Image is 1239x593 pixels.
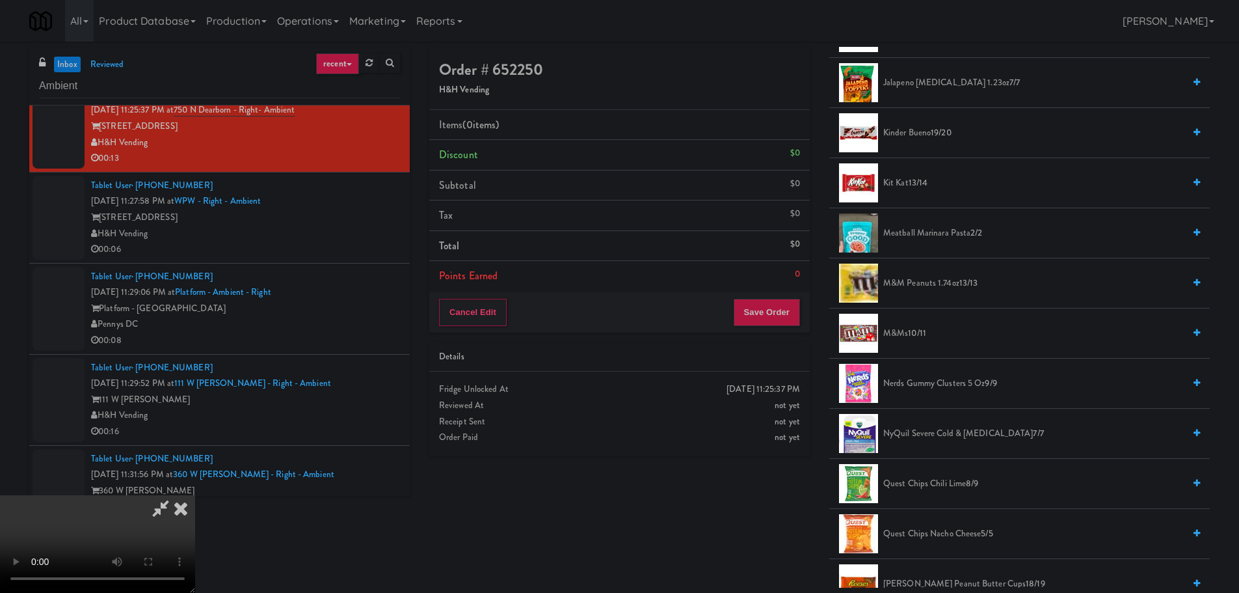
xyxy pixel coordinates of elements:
[91,468,173,480] span: [DATE] 11:31:56 PM at
[883,526,1184,542] span: Quest Chips Nacho Cheese
[87,57,127,73] a: reviewed
[439,238,460,253] span: Total
[91,118,400,135] div: [STREET_ADDRESS]
[131,270,213,283] span: · [PHONE_NUMBER]
[91,150,400,167] div: 00:13
[883,426,1184,442] span: NyQuil Severe Cold & [MEDICAL_DATA]
[54,57,81,73] a: inbox
[981,527,993,540] span: 5/5
[883,476,1184,492] span: Quest Chips Chili Lime
[91,241,400,258] div: 00:06
[91,179,213,191] a: Tablet User· [PHONE_NUMBER]
[878,576,1200,592] div: [PERSON_NAME] Peanut Butter Cups18/19
[91,424,400,440] div: 00:16
[131,361,213,374] span: · [PHONE_NUMBER]
[91,103,174,116] span: [DATE] 11:25:37 PM at
[439,299,507,326] button: Cancel Edit
[883,275,1184,292] span: M&M Peanuts 1.74oz
[91,377,174,389] span: [DATE] 11:29:52 PM at
[878,275,1200,292] div: M&M Peanuts 1.74oz13/13
[473,117,496,132] ng-pluralize: items
[91,407,400,424] div: H&H Vending
[29,446,410,537] li: Tablet User· [PHONE_NUMBER][DATE] 11:31:56 PM at360 W [PERSON_NAME] - Right - Ambient360 W [PERSO...
[439,61,800,78] h4: Order # 652250
[878,426,1200,442] div: NyQuil Severe Cold & [MEDICAL_DATA]7/7
[878,75,1200,91] div: Jalapeno [MEDICAL_DATA] 1.23oz7/7
[775,415,800,428] span: not yet
[966,477,978,490] span: 8/9
[39,74,400,98] input: Search vision orders
[726,381,800,398] div: [DATE] 11:25:37 PM
[29,10,52,33] img: Micromart
[878,225,1200,241] div: Meatball Marinara Pasta2/2
[734,299,800,326] button: Save Order
[878,175,1200,191] div: Kit Kat13/14
[985,377,996,389] span: 9/9
[174,103,295,117] a: 750 N Dearborn - Right- Ambient
[883,376,1184,392] span: Nerds Gummy Clusters 5 oz
[970,227,982,239] span: 2/2
[173,468,334,480] a: 360 W [PERSON_NAME] - Right - Ambient
[878,476,1200,492] div: Quest Chips Chili Lime8/9
[1009,76,1020,89] span: 7/7
[91,210,400,226] div: [STREET_ADDRESS]
[316,53,359,74] a: recent
[790,176,800,192] div: $0
[775,399,800,411] span: not yet
[878,325,1200,342] div: M&Ms10/11
[91,286,175,298] span: [DATE] 11:29:06 PM at
[91,361,213,374] a: Tablet User· [PHONE_NUMBER]
[91,483,400,499] div: 360 W [PERSON_NAME]
[878,125,1200,141] div: Kinder Bueno19/20
[959,277,978,289] span: 13/13
[91,301,400,317] div: Platform - [GEOGRAPHIC_DATA]
[29,355,410,446] li: Tablet User· [PHONE_NUMBER][DATE] 11:29:52 PM at111 W [PERSON_NAME] - Right - Ambient111 W [PERSO...
[790,236,800,253] div: $0
[29,81,410,172] li: Tablet User· [PHONE_NUMBER][DATE] 11:25:37 PM at750 N Dearborn - Right- Ambient[STREET_ADDRESS]H&...
[883,125,1184,141] span: Kinder Bueno
[883,75,1184,91] span: Jalapeno [MEDICAL_DATA] 1.23oz
[790,145,800,161] div: $0
[91,316,400,333] div: Pennys DC
[878,376,1200,392] div: Nerds Gummy Clusters 5 oz9/9
[775,431,800,443] span: not yet
[175,286,271,298] a: Platform - Ambient - Right
[439,268,498,283] span: Points Earned
[131,179,213,191] span: · [PHONE_NUMBER]
[91,333,400,349] div: 00:08
[91,135,400,151] div: H&H Vending
[439,414,800,430] div: Receipt Sent
[883,175,1184,191] span: Kit Kat
[883,325,1184,342] span: M&Ms
[91,452,213,465] a: Tablet User· [PHONE_NUMBER]
[91,226,400,242] div: H&H Vending
[439,208,453,223] span: Tax
[439,147,478,162] span: Discount
[439,398,800,414] div: Reviewed At
[439,117,499,132] span: Items
[931,126,952,139] span: 19/20
[908,327,926,339] span: 10/11
[439,349,800,365] div: Details
[91,195,174,207] span: [DATE] 11:27:58 PM at
[883,576,1184,592] span: [PERSON_NAME] Peanut Butter Cups
[29,172,410,264] li: Tablet User· [PHONE_NUMBER][DATE] 11:27:58 PM atWPW - Right - Ambient[STREET_ADDRESS]H&H Vending0...
[1033,427,1043,439] span: 7/7
[883,225,1184,241] span: Meatball Marinara Pasta
[878,526,1200,542] div: Quest Chips Nacho Cheese5/5
[439,381,800,398] div: Fridge Unlocked At
[439,85,800,95] h5: H&H Vending
[91,270,213,283] a: Tablet User· [PHONE_NUMBER]
[795,266,800,283] div: 0
[1026,577,1045,590] span: 18/19
[29,264,410,355] li: Tablet User· [PHONE_NUMBER][DATE] 11:29:06 PM atPlatform - Ambient - RightPlatform - [GEOGRAPHIC_...
[91,392,400,408] div: 111 W [PERSON_NAME]
[174,377,331,389] a: 111 W [PERSON_NAME] - Right - Ambient
[439,178,476,193] span: Subtotal
[909,176,928,189] span: 13/14
[439,430,800,446] div: Order Paid
[174,195,261,207] a: WPW - Right - Ambient
[462,117,499,132] span: (0 )
[131,452,213,465] span: · [PHONE_NUMBER]
[790,206,800,222] div: $0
